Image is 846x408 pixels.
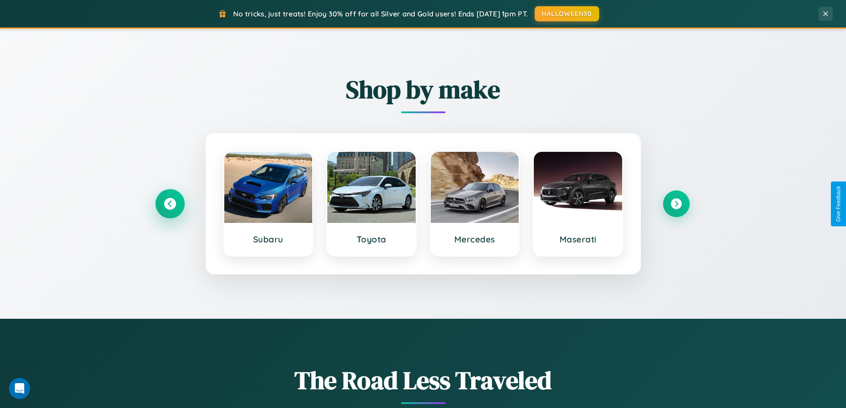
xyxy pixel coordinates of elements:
[535,6,599,21] button: HALLOWEEN30
[543,234,613,245] h3: Maserati
[233,9,528,18] span: No tricks, just treats! Enjoy 30% off for all Silver and Gold users! Ends [DATE] 1pm PT.
[336,234,407,245] h3: Toyota
[9,378,30,399] iframe: Intercom live chat
[157,72,690,107] h2: Shop by make
[233,234,304,245] h3: Subaru
[157,363,690,397] h1: The Road Less Traveled
[835,186,842,222] div: Give Feedback
[440,234,510,245] h3: Mercedes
